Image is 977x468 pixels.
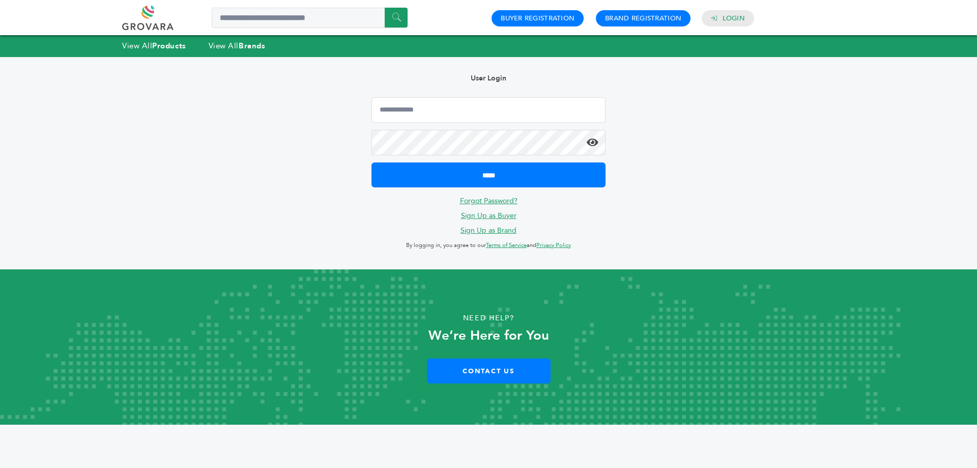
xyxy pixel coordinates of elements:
strong: Brands [239,41,265,51]
input: Search a product or brand... [212,8,408,28]
a: View AllBrands [209,41,266,51]
p: Need Help? [49,311,928,326]
a: Sign Up as Brand [461,226,516,235]
a: Terms of Service [486,241,527,249]
strong: Products [152,41,186,51]
a: View AllProducts [122,41,186,51]
p: By logging in, you agree to our and [371,239,606,252]
a: Privacy Policy [536,241,571,249]
a: Brand Registration [605,14,681,23]
input: Email Address [371,97,606,123]
a: Contact Us [427,359,551,383]
a: Buyer Registration [501,14,574,23]
b: User Login [471,73,506,83]
strong: We’re Here for You [428,326,549,345]
a: Forgot Password? [460,196,518,206]
a: Sign Up as Buyer [461,211,516,221]
input: Password [371,130,606,155]
a: Login [723,14,745,23]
